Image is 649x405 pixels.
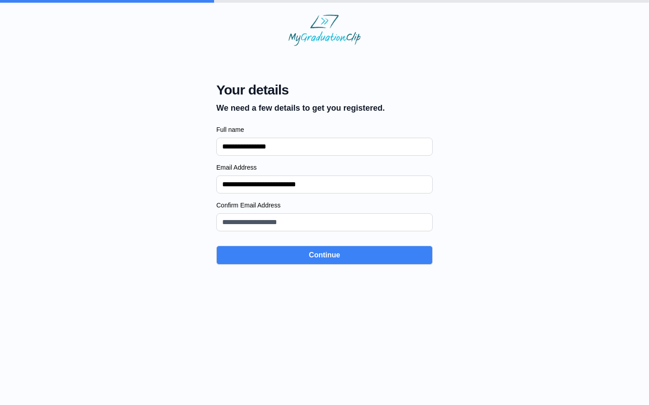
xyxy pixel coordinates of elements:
span: Your details [216,82,385,98]
label: Full name [216,125,433,134]
label: Confirm Email Address [216,201,433,210]
button: Continue [216,246,433,265]
label: Email Address [216,163,433,172]
p: We need a few details to get you registered. [216,102,385,114]
img: MyGraduationClip [288,14,361,46]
